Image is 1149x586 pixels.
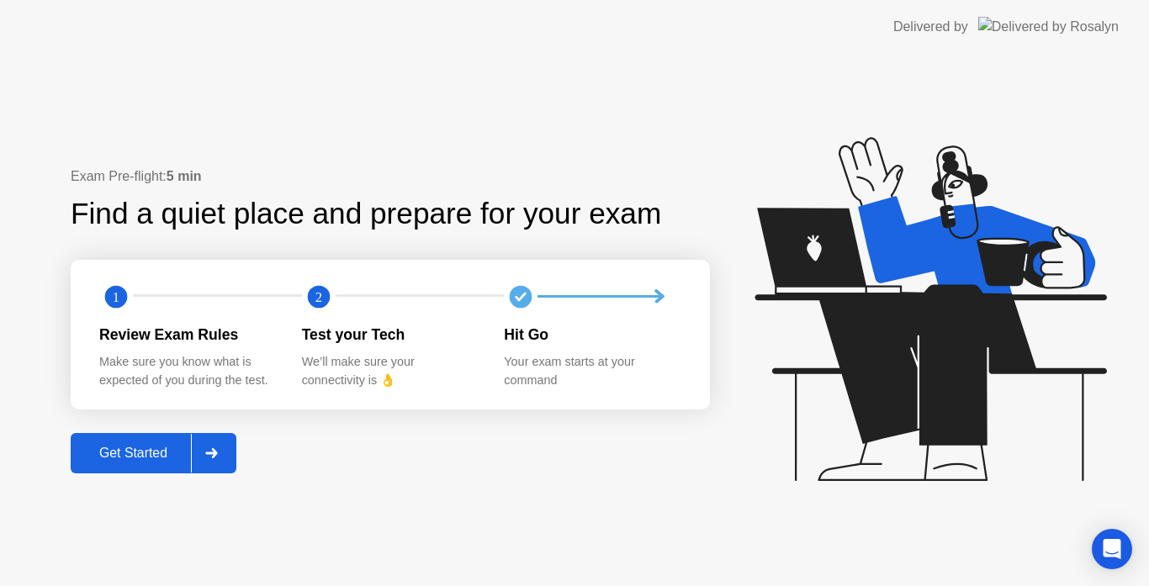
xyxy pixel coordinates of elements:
[167,169,202,183] b: 5 min
[893,17,968,37] div: Delivered by
[315,288,322,304] text: 2
[99,324,275,346] div: Review Exam Rules
[99,353,275,389] div: Make sure you know what is expected of you during the test.
[504,353,680,389] div: Your exam starts at your command
[76,446,191,461] div: Get Started
[71,166,710,187] div: Exam Pre-flight:
[71,433,236,473] button: Get Started
[302,353,478,389] div: We’ll make sure your connectivity is 👌
[504,324,680,346] div: Hit Go
[1092,529,1132,569] div: Open Intercom Messenger
[71,192,664,236] div: Find a quiet place and prepare for your exam
[113,288,119,304] text: 1
[302,324,478,346] div: Test your Tech
[978,17,1119,36] img: Delivered by Rosalyn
